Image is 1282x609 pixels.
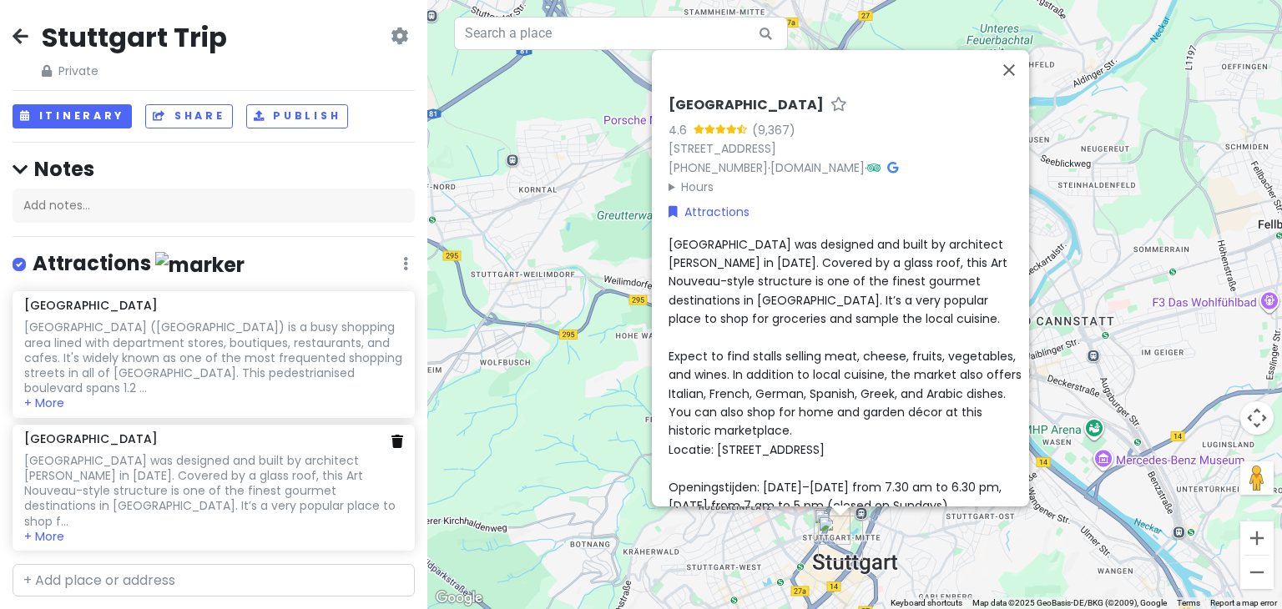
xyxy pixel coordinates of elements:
[669,159,768,176] a: [PHONE_NUMBER]
[1240,556,1274,589] button: Zoom out
[13,189,415,224] div: Add notes...
[891,597,962,609] button: Keyboard shortcuts
[432,587,487,609] img: Google
[33,250,245,278] h4: Attractions
[669,140,776,157] a: [STREET_ADDRESS]
[1240,461,1274,495] button: Drag Pegman onto the map to open Street View
[814,508,850,545] div: Königstraße
[867,162,881,174] i: Tripadvisor
[13,564,415,597] input: + Add place or address
[24,298,158,313] h6: [GEOGRAPHIC_DATA]
[24,431,158,446] h6: [GEOGRAPHIC_DATA]
[669,121,694,139] div: 4.6
[1177,598,1200,607] a: Terms (opens in new tab)
[13,156,415,182] h4: Notes
[1210,598,1277,607] a: Report a map error
[669,97,1022,196] div: · ·
[391,432,403,451] a: Delete place
[989,50,1029,90] button: Close
[24,453,402,529] div: [GEOGRAPHIC_DATA] was designed and built by architect [PERSON_NAME] in [DATE]. Covered by a glass...
[145,104,232,128] button: Share
[669,178,1022,196] summary: Hours
[246,104,349,128] button: Publish
[432,587,487,609] a: Open this area in Google Maps (opens a new window)
[669,236,1025,514] span: [GEOGRAPHIC_DATA] was designed and built by architect [PERSON_NAME] in [DATE]. Covered by a glass...
[1240,401,1274,435] button: Map camera controls
[155,252,245,278] img: marker
[1240,521,1274,555] button: Zoom in
[830,97,847,114] a: Star place
[972,598,1167,607] span: Map data ©2025 GeoBasis-DE/BKG (©2009), Google
[42,62,227,80] span: Private
[770,159,865,176] a: [DOMAIN_NAME]
[818,516,863,561] div: Markthalle Stuttgart
[42,20,227,55] h2: Stuttgart Trip
[24,395,64,410] button: + More
[24,320,402,395] div: [GEOGRAPHIC_DATA] ([GEOGRAPHIC_DATA]) is a busy shopping area lined with department stores, bouti...
[13,104,132,128] button: Itinerary
[669,203,750,221] a: Attractions
[24,529,64,544] button: + More
[454,17,788,50] input: Search a place
[887,162,898,174] i: Google Maps
[752,121,795,139] div: (9,367)
[669,97,824,114] h6: [GEOGRAPHIC_DATA]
